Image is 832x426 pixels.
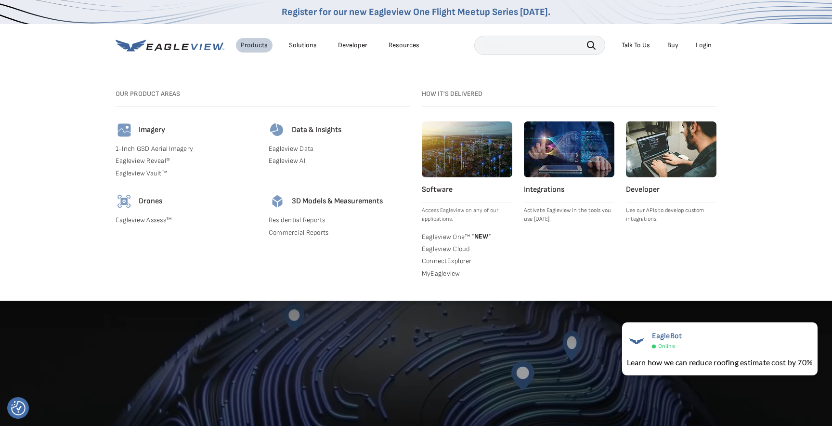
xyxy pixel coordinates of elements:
[524,185,614,195] h4: Integrations
[626,121,716,177] img: developer.webp
[422,257,512,266] a: ConnectExplorer
[470,232,491,240] span: NEW
[269,121,286,139] img: data-icon.svg
[269,193,286,210] img: 3d-models-icon.svg
[652,332,682,341] span: EagleBot
[116,157,257,165] a: Eagleview Reveal®
[658,343,675,350] span: Online
[338,41,367,50] a: Developer
[241,41,268,50] div: Products
[524,206,614,224] p: Activate Eagleview in the tools you use [DATE].
[139,125,165,135] h4: Imagery
[282,6,550,18] a: Register for our new Eagleview One Flight Meetup Series [DATE].
[422,206,512,224] p: Access Eagleview on any of our applications.
[626,185,716,195] h4: Developer
[524,121,614,177] img: integrations.webp
[292,125,341,135] h4: Data & Insights
[116,193,133,210] img: drones-icon.svg
[116,169,257,178] a: Eagleview Vault™
[289,41,317,50] div: Solutions
[626,206,716,224] p: Use our APIs to develop custom integrations.
[622,41,650,50] div: Talk To Us
[116,90,410,98] h3: Our Product Areas
[422,231,512,241] a: Eagleview One™ *NEW*
[627,357,813,368] div: Learn how we can reduce roofing estimate cost by 70%
[389,41,419,50] div: Resources
[627,332,646,351] img: EagleBot
[422,269,512,278] a: MyEagleview
[292,197,383,206] h4: 3D Models & Measurements
[422,185,512,195] h4: Software
[11,401,26,415] img: Revisit consent button
[11,401,26,415] button: Consent Preferences
[626,121,716,224] a: Developer Use our APIs to develop custom integrations.
[139,197,162,206] h4: Drones
[696,41,712,50] div: Login
[269,145,410,153] a: Eagleview Data
[474,36,605,55] input: Search
[269,157,410,165] a: Eagleview AI
[116,145,257,153] a: 1-Inch GSD Aerial Imagery
[524,121,614,224] a: Integrations Activate Eagleview in the tools you use [DATE].
[116,216,257,225] a: Eagleview Assess™
[269,216,410,225] a: Residential Reports
[667,41,678,50] a: Buy
[269,228,410,237] a: Commercial Reports
[422,245,512,253] a: Eagleview Cloud
[422,121,512,177] img: software.webp
[116,121,133,139] img: imagery-icon.svg
[422,90,716,98] h3: How it's Delivered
